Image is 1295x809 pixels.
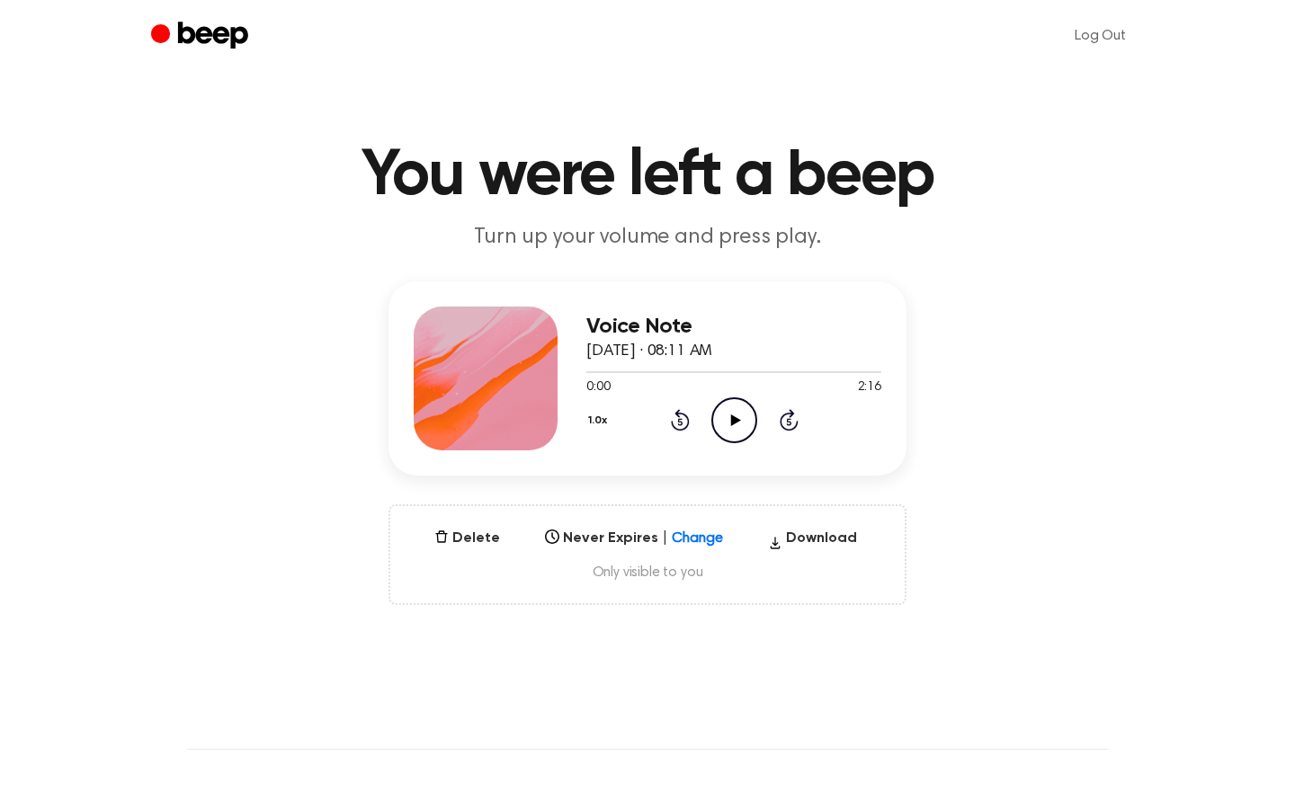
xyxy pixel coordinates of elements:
[586,378,610,397] span: 0:00
[412,564,883,582] span: Only visible to you
[761,528,864,556] button: Download
[187,144,1108,209] h1: You were left a beep
[427,528,507,549] button: Delete
[302,223,993,253] p: Turn up your volume and press play.
[858,378,881,397] span: 2:16
[586,315,881,339] h3: Voice Note
[586,405,614,436] button: 1.0x
[151,19,253,54] a: Beep
[1057,14,1144,58] a: Log Out
[586,343,712,360] span: [DATE] · 08:11 AM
